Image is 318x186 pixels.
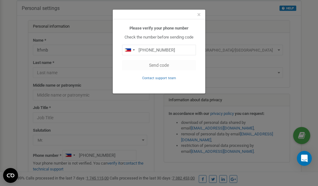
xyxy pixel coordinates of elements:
b: Please verify your phone number [129,26,189,30]
input: 0905 123 4567 [122,45,196,55]
button: Close [197,11,201,18]
button: Open CMP widget [3,168,18,183]
a: Contact support team [142,75,176,80]
p: Check the number before sending code [122,34,196,40]
button: Send code [122,60,196,70]
span: × [197,11,201,18]
div: Open Intercom Messenger [297,151,312,166]
div: Telephone country code [122,45,137,55]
